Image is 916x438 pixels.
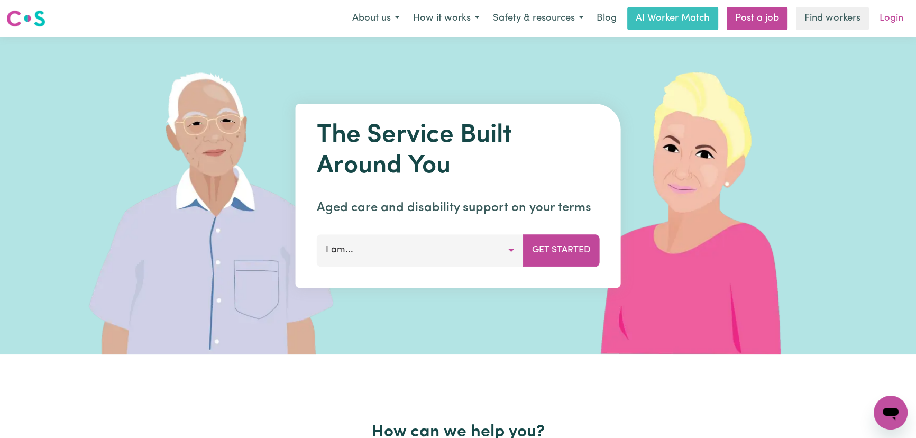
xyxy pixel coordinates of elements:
[317,121,600,181] h1: The Service Built Around You
[627,7,718,30] a: AI Worker Match
[523,234,600,266] button: Get Started
[873,7,910,30] a: Login
[317,234,524,266] button: I am...
[317,198,600,217] p: Aged care and disability support on your terms
[406,7,486,30] button: How it works
[345,7,406,30] button: About us
[727,7,787,30] a: Post a job
[6,6,45,31] a: Careseekers logo
[590,7,623,30] a: Blog
[6,9,45,28] img: Careseekers logo
[796,7,869,30] a: Find workers
[486,7,590,30] button: Safety & resources
[874,396,908,430] iframe: Button to launch messaging window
